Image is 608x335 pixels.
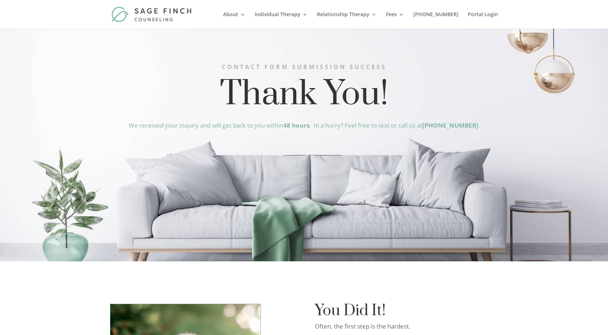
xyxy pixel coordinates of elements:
[283,121,309,129] strong: 48 hours
[223,12,245,29] a: About
[413,12,459,29] a: [PHONE_NUMBER]
[255,12,308,29] a: Individual Therapy
[315,304,498,321] h2: You Did It!
[468,12,498,29] a: Portal Login
[111,6,193,22] img: Sage Finch Counseling | LGBTQ+ Therapy in Plano
[110,63,498,75] h2: Contact Form Submission Success
[317,12,377,29] a: Relationship Therapy
[110,120,498,131] p: We received your inquiry and will get back to you within . In a hurry? Feel free to text or call ...
[110,79,498,114] h1: Thank You!
[422,121,478,129] strong: [PHONE_NUMBER]
[386,12,404,29] a: Fees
